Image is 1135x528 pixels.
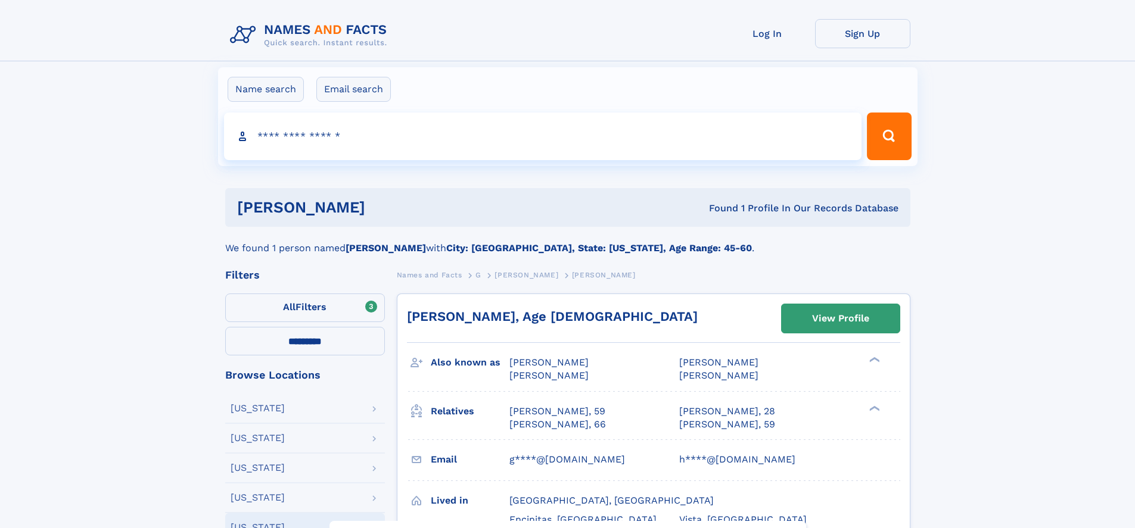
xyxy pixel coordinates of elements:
[815,19,910,48] a: Sign Up
[679,370,758,381] span: [PERSON_NAME]
[866,404,881,412] div: ❯
[228,77,304,102] label: Name search
[231,404,285,413] div: [US_STATE]
[431,449,509,470] h3: Email
[397,267,462,282] a: Names and Facts
[867,113,911,160] button: Search Button
[283,301,296,313] span: All
[537,202,898,215] div: Found 1 Profile In Our Records Database
[316,77,391,102] label: Email search
[446,242,752,254] b: City: [GEOGRAPHIC_DATA], State: [US_STATE], Age Range: 45-60
[495,267,558,282] a: [PERSON_NAME]
[679,357,758,368] span: [PERSON_NAME]
[782,304,900,333] a: View Profile
[720,19,815,48] a: Log In
[231,433,285,443] div: [US_STATE]
[495,271,558,279] span: [PERSON_NAME]
[509,405,605,418] a: [PERSON_NAME], 59
[509,370,589,381] span: [PERSON_NAME]
[572,271,636,279] span: [PERSON_NAME]
[225,370,385,380] div: Browse Locations
[509,357,589,368] span: [PERSON_NAME]
[346,242,426,254] b: [PERSON_NAME]
[407,309,698,324] a: [PERSON_NAME], Age [DEMOGRAPHIC_DATA]
[509,495,714,506] span: [GEOGRAPHIC_DATA], [GEOGRAPHIC_DATA]
[224,113,862,160] input: search input
[812,305,869,332] div: View Profile
[225,19,397,51] img: Logo Names and Facts
[225,293,385,322] label: Filters
[475,267,481,282] a: G
[231,493,285,502] div: [US_STATE]
[679,405,775,418] a: [PERSON_NAME], 28
[431,490,509,511] h3: Lived in
[225,227,910,255] div: We found 1 person named with .
[231,463,285,473] div: [US_STATE]
[679,418,775,431] a: [PERSON_NAME], 59
[431,352,509,373] h3: Also known as
[866,356,881,364] div: ❯
[431,401,509,421] h3: Relatives
[509,514,657,525] span: Encinitas, [GEOGRAPHIC_DATA]
[509,418,606,431] a: [PERSON_NAME], 66
[679,514,807,525] span: Vista, [GEOGRAPHIC_DATA]
[225,270,385,280] div: Filters
[237,200,537,215] h1: [PERSON_NAME]
[475,271,481,279] span: G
